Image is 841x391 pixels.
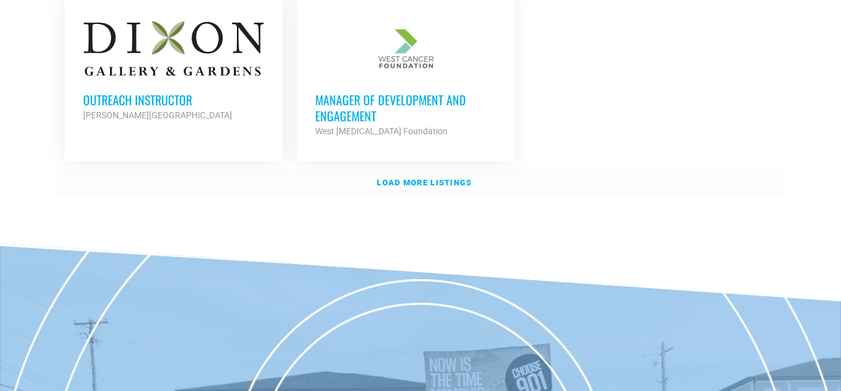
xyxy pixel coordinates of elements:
strong: [PERSON_NAME][GEOGRAPHIC_DATA] [83,110,232,120]
strong: Load more listings [377,178,472,187]
h3: Outreach Instructor [83,92,264,108]
a: Load more listings [57,169,784,197]
strong: West [MEDICAL_DATA] Foundation [315,126,448,136]
h3: Manager of Development and Engagement [315,92,496,124]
